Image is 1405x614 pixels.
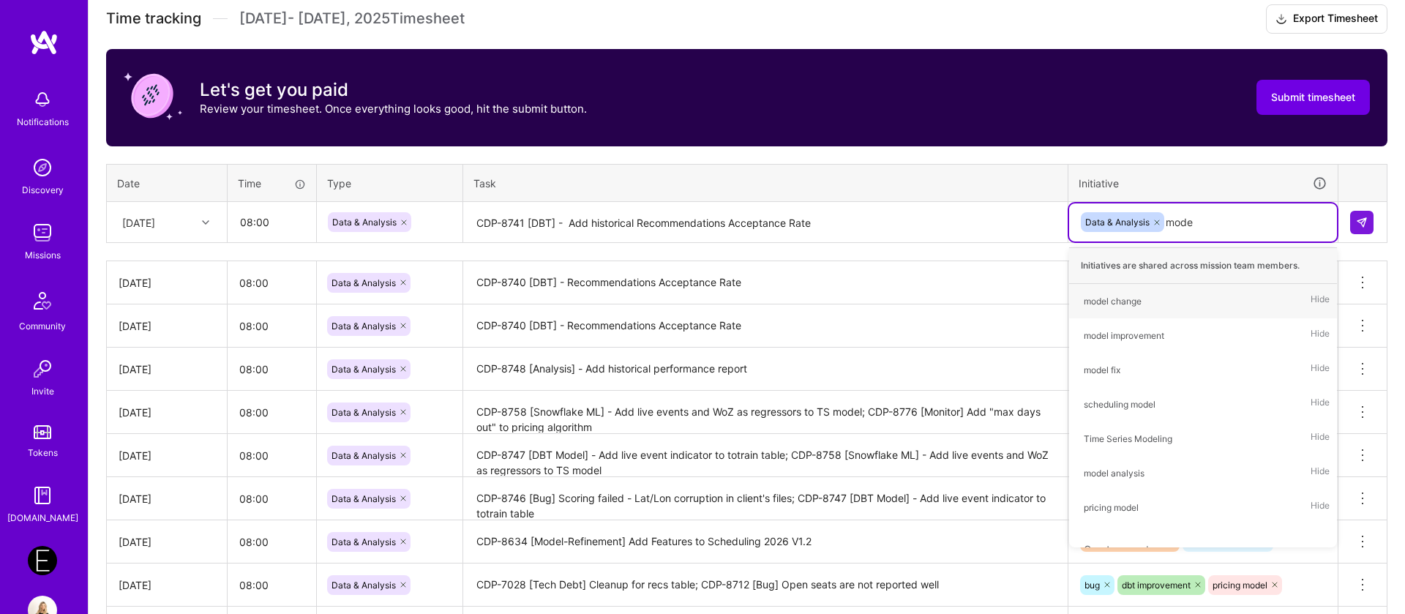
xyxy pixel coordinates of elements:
div: Discovery [22,182,64,198]
span: Data & Analysis [331,580,396,591]
span: Data & Analysis [331,277,396,288]
span: Data & Analysis [331,364,396,375]
div: Missions [25,247,61,263]
span: Data & Analysis [331,321,396,332]
span: Hide [1311,291,1330,311]
i: icon Download [1275,12,1287,27]
div: Initiative [1079,175,1327,192]
div: [DATE] [119,534,215,550]
div: [DATE] [119,577,215,593]
span: Time tracking [106,10,201,28]
textarea: CDP-8758 [Snowflake ML] - Add live events and WoZ as regressors to TS model; CDP-8776 [Monitor] A... [465,392,1066,433]
img: Invite [28,354,57,383]
img: tokens [34,425,51,439]
img: coin [124,67,182,125]
button: Submit timesheet [1256,80,1370,115]
span: dbt improvement [1122,580,1191,591]
th: Type [317,164,463,202]
input: HH:MM [228,393,316,432]
img: guide book [28,481,57,510]
div: Community [19,318,66,334]
textarea: CDP-7028 [Tech Debt] Cleanup for recs table; CDP-8712 [Bug] Open seats are not reported well [465,565,1066,605]
span: scheduling model [1187,536,1259,547]
div: model change [1084,293,1142,309]
input: HH:MM [228,263,316,302]
textarea: CDP-8747 [DBT Model] - Add live event indicator to totrain table; CDP-8758 [Snowflake ML] - Add l... [465,435,1066,476]
textarea: CDP-8748 [Analysis] - Add historical performance report [465,349,1066,389]
textarea: CDP-8746 [Bug] Scoring failed - Lat/Lon corruption in client's files; CDP-8747 [DBT Model] - Add ... [465,479,1066,519]
textarea: CDP-8740 [DBT] - Recommendations Acceptance Rate [465,306,1066,346]
span: Hide [1311,394,1330,414]
span: bug [1084,580,1100,591]
span: pricing model [1213,580,1267,591]
img: logo [29,29,59,56]
input: HH:MM [228,350,316,389]
div: [DATE] [119,405,215,420]
textarea: CDP-8634 [Model-Refinement] Add Features to Scheduling 2026 V1.2 [465,522,1066,562]
span: Hide [1311,429,1330,449]
span: Hide [1311,463,1330,483]
div: model analysis [1084,465,1144,481]
div: pricing model [1084,500,1139,515]
span: Hide [1311,326,1330,345]
th: Date [107,164,228,202]
span: model improvement [1084,536,1165,547]
div: scheduling model [1084,397,1155,412]
div: Tokens [28,445,58,460]
div: Create [1076,532,1330,566]
span: Submit timesheet [1271,90,1355,105]
p: Review your timesheet. Once everything looks good, hit the submit button. [200,101,587,116]
span: Data & Analysis [332,217,397,228]
div: Initiatives are shared across mission team members. [1069,247,1337,284]
div: Time [238,176,306,191]
span: Hide [1311,360,1330,380]
span: [DATE] - [DATE] , 2025 Timesheet [239,10,465,28]
div: [DATE] [119,275,215,291]
input: HH:MM [228,436,316,475]
img: teamwork [28,218,57,247]
span: Data & Analysis [331,493,396,504]
input: HH:MM [228,307,316,345]
div: model fix [1084,362,1120,378]
div: [DOMAIN_NAME] [7,510,78,525]
span: Data & Analysis [331,450,396,461]
i: icon Chevron [202,219,209,226]
h3: Let's get you paid [200,79,587,101]
th: Task [463,164,1068,202]
a: Endeavor: Data Team- 3338DES275 [24,546,61,575]
input: HH:MM [228,566,316,604]
img: bell [28,85,57,114]
input: HH:MM [228,523,316,561]
button: Export Timesheet [1266,4,1387,34]
img: Submit [1356,217,1368,228]
input: HH:MM [228,203,315,242]
div: [DATE] [122,214,155,230]
span: Data & Analysis [331,407,396,418]
div: [DATE] [119,362,215,377]
img: Endeavor: Data Team- 3338DES275 [28,546,57,575]
span: Data & Analysis [331,536,396,547]
img: discovery [28,153,57,182]
div: Time Series Modeling [1084,431,1172,446]
span: mode [1123,539,1161,559]
div: model improvement [1084,328,1164,343]
div: Notifications [17,114,69,130]
span: Data & Analysis [1085,217,1150,228]
span: Hide [1311,498,1330,517]
div: [DATE] [119,448,215,463]
div: Invite [31,383,54,399]
div: [DATE] [119,491,215,506]
input: HH:MM [228,479,316,518]
div: [DATE] [119,318,215,334]
img: Community [25,283,60,318]
textarea: CDP-8740 [DBT] - Recommendations Acceptance Rate [465,263,1066,304]
div: null [1350,211,1375,234]
textarea: CDP-8741 [DBT] - Add historical Recommendations Acceptance Rate [465,203,1066,242]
